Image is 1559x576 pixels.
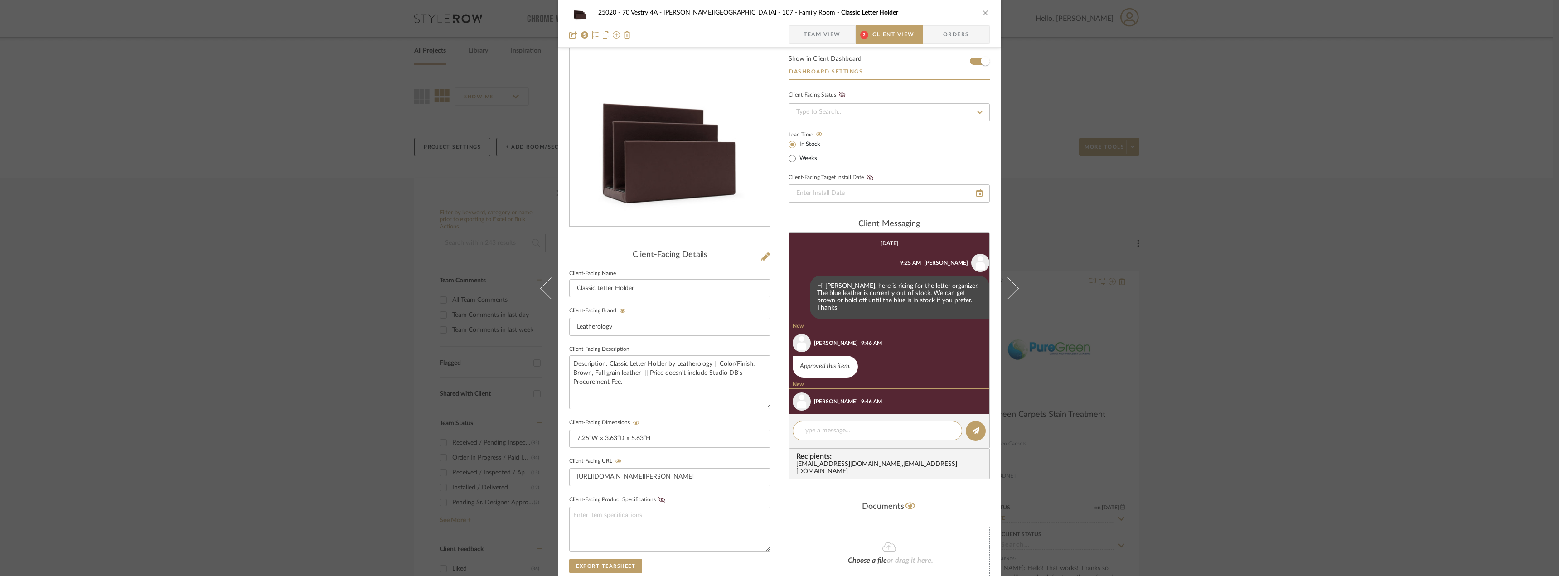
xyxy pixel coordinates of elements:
label: Client-Facing URL [569,458,625,465]
button: close [982,9,990,17]
button: Client-Facing Product Specifications [656,497,668,503]
span: 25020 - 70 Vestry 4A - [PERSON_NAME][GEOGRAPHIC_DATA] [598,10,782,16]
span: Client View [872,25,914,44]
input: Type to Search… [789,103,990,121]
label: Client-Facing Target Install Date [789,174,876,181]
button: Export Tearsheet [569,559,642,573]
button: Client-Facing URL [612,458,625,465]
input: Enter Install Date [789,184,990,203]
div: Client-Facing Details [569,250,770,260]
img: e2c16d0c-395a-445c-8600-ee1a51dce86a_436x436.jpg [571,30,768,227]
div: New [789,381,993,389]
label: Client-Facing Name [569,271,616,276]
button: Client-Facing Dimensions [630,420,642,426]
label: Client-Facing Description [569,347,629,352]
span: 2 [860,31,868,39]
input: Enter item URL [569,468,770,486]
div: 9:25 AM [900,259,921,267]
div: [PERSON_NAME] [814,397,858,406]
label: Lead Time [789,131,835,139]
label: Client-Facing Product Specifications [569,497,668,503]
div: [EMAIL_ADDRESS][DOMAIN_NAME] , [EMAIL_ADDRESS][DOMAIN_NAME] [796,461,986,475]
span: Recipients: [796,452,986,460]
input: Enter item dimensions [569,430,770,448]
div: 9:46 AM [861,397,882,406]
img: e2c16d0c-395a-445c-8600-ee1a51dce86a_48x40.jpg [569,4,591,22]
div: Hi [PERSON_NAME], here is ricing for the letter organizer. The blue leather is currently out of s... [810,276,989,319]
div: Documents [789,499,990,514]
div: [PERSON_NAME] [924,259,968,267]
img: user_avatar.png [793,334,811,352]
label: Client-Facing Brand [569,308,629,314]
button: Client-Facing Target Install Date [864,174,876,181]
div: [DATE] [881,240,898,247]
label: In Stock [798,140,820,149]
label: Client-Facing Dimensions [569,420,642,426]
span: Choose a file [848,557,887,564]
input: Enter Client-Facing Item Name [569,279,770,297]
img: Remove from project [624,31,631,39]
div: New [789,323,993,330]
label: Weeks [798,155,817,163]
button: Dashboard Settings [789,68,863,76]
span: Team View [804,25,841,44]
div: Client-Facing Status [789,91,848,100]
input: Enter Client-Facing Brand [569,318,770,336]
span: Classic Letter Holder [841,10,898,16]
div: client Messaging [789,219,990,229]
img: user_avatar.png [793,392,811,411]
div: 0 [570,30,770,227]
div: Approved this item. [793,356,858,378]
span: 107 - Family Room [782,10,841,16]
div: [PERSON_NAME] [814,339,858,347]
button: Lead Time [813,130,825,139]
span: Orders [933,25,979,44]
img: user_avatar.png [971,254,989,272]
mat-radio-group: Select item type [789,139,835,164]
div: 9:46 AM [861,339,882,347]
span: or drag it here. [887,557,933,564]
button: Client-Facing Brand [616,308,629,314]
